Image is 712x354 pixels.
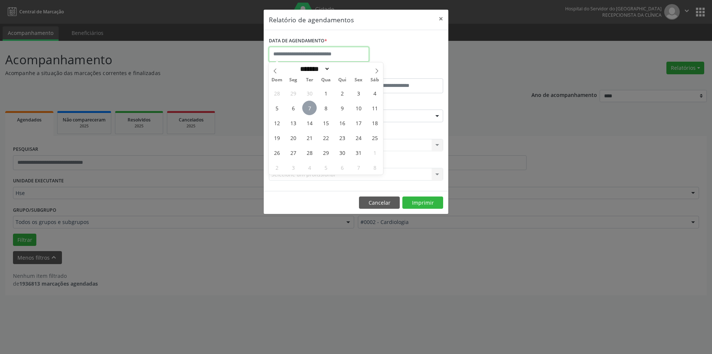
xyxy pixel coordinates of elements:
[367,78,383,82] span: Sáb
[367,86,382,100] span: Outubro 4, 2025
[286,130,300,145] span: Outubro 20, 2025
[297,65,330,73] select: Month
[359,197,400,209] button: Cancelar
[286,160,300,175] span: Novembro 3, 2025
[351,130,366,145] span: Outubro 24, 2025
[367,145,382,160] span: Novembro 1, 2025
[367,116,382,130] span: Outubro 18, 2025
[351,101,366,115] span: Outubro 10, 2025
[402,197,443,209] button: Imprimir
[302,130,317,145] span: Outubro 21, 2025
[350,78,367,82] span: Sex
[285,78,301,82] span: Seg
[330,65,355,73] input: Year
[269,15,354,25] h5: Relatório de agendamentos
[270,101,284,115] span: Outubro 5, 2025
[302,116,317,130] span: Outubro 14, 2025
[286,101,300,115] span: Outubro 6, 2025
[351,116,366,130] span: Outubro 17, 2025
[367,160,382,175] span: Novembro 8, 2025
[286,116,300,130] span: Outubro 13, 2025
[318,78,334,82] span: Qua
[301,78,318,82] span: Ter
[319,160,333,175] span: Novembro 5, 2025
[269,35,327,47] label: DATA DE AGENDAMENTO
[270,116,284,130] span: Outubro 12, 2025
[319,116,333,130] span: Outubro 15, 2025
[351,160,366,175] span: Novembro 7, 2025
[335,116,349,130] span: Outubro 16, 2025
[286,86,300,100] span: Setembro 29, 2025
[335,160,349,175] span: Novembro 6, 2025
[302,145,317,160] span: Outubro 28, 2025
[302,101,317,115] span: Outubro 7, 2025
[351,86,366,100] span: Outubro 3, 2025
[302,160,317,175] span: Novembro 4, 2025
[270,145,284,160] span: Outubro 26, 2025
[358,67,443,78] label: ATÉ
[351,145,366,160] span: Outubro 31, 2025
[367,130,382,145] span: Outubro 25, 2025
[270,160,284,175] span: Novembro 2, 2025
[335,86,349,100] span: Outubro 2, 2025
[334,78,350,82] span: Qui
[319,86,333,100] span: Outubro 1, 2025
[319,145,333,160] span: Outubro 29, 2025
[434,10,448,28] button: Close
[286,145,300,160] span: Outubro 27, 2025
[335,145,349,160] span: Outubro 30, 2025
[319,130,333,145] span: Outubro 22, 2025
[302,86,317,100] span: Setembro 30, 2025
[319,101,333,115] span: Outubro 8, 2025
[269,78,285,82] span: Dom
[270,130,284,145] span: Outubro 19, 2025
[270,86,284,100] span: Setembro 28, 2025
[335,130,349,145] span: Outubro 23, 2025
[367,101,382,115] span: Outubro 11, 2025
[335,101,349,115] span: Outubro 9, 2025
